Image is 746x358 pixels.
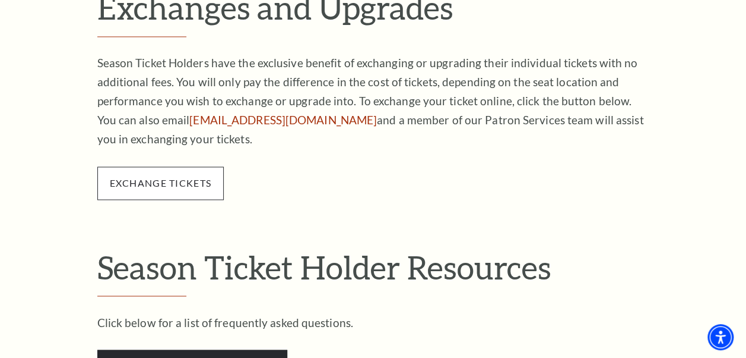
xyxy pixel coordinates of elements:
[707,324,734,350] div: Accessibility Menu
[189,113,377,127] a: [EMAIL_ADDRESS][DOMAIN_NAME]
[110,177,211,189] a: exchange tickets
[97,313,649,332] p: Click below for a list of frequently asked questions.
[97,54,649,149] p: Season Ticket Holders have the exclusive benefit of exchanging or upgrading their individual tick...
[97,247,649,296] h2: Season Ticket Holder Resources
